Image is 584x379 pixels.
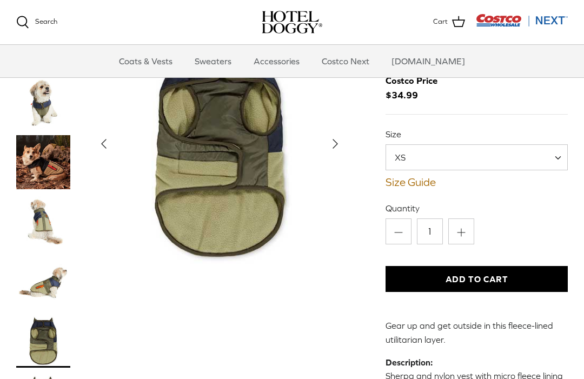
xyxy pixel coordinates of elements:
[386,176,568,189] a: Size Guide
[16,16,57,29] a: Search
[35,17,57,25] span: Search
[417,218,443,244] input: Quantity
[386,74,437,88] div: Costco Price
[386,151,427,163] span: XS
[185,45,241,77] a: Sweaters
[16,254,70,308] a: Thumbnail Link
[244,45,309,77] a: Accessories
[262,11,322,34] img: hoteldoggycom
[262,11,322,34] a: hoteldoggy.com hoteldoggycom
[92,16,347,271] a: Show Gallery
[312,45,379,77] a: Costco Next
[16,135,70,189] a: Thumbnail Link
[92,132,116,156] button: Previous
[386,144,568,170] span: XS
[476,21,568,29] a: Visit Costco Next
[386,319,568,347] p: Gear up and get outside in this fleece-lined utilitarian layer.
[386,128,568,140] label: Size
[16,76,70,130] a: Thumbnail Link
[386,202,568,214] label: Quantity
[476,14,568,27] img: Costco Next
[386,357,433,367] strong: Description:
[16,314,70,368] a: Thumbnail Link
[109,45,182,77] a: Coats & Vests
[16,195,70,249] a: Thumbnail Link
[386,266,568,292] button: Add to Cart
[386,74,448,103] span: $34.99
[323,132,347,156] button: Next
[433,16,448,28] span: Cart
[433,15,465,29] a: Cart
[382,45,475,77] a: [DOMAIN_NAME]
